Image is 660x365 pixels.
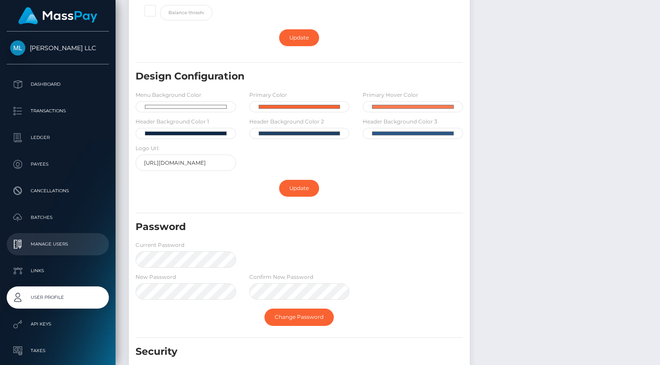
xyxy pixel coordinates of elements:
[7,180,109,202] a: Cancellations
[363,91,418,99] label: Primary Hover Color
[264,309,334,325] a: Change Password
[10,291,105,304] p: User Profile
[249,273,313,281] label: Confirm New Password
[7,153,109,175] a: Payees
[136,345,411,359] h5: Security
[10,211,105,224] p: Batches
[7,233,109,255] a: Manage Users
[10,158,105,171] p: Payees
[10,264,105,278] p: Links
[279,180,319,197] a: Update
[136,241,184,249] label: Current Password
[10,131,105,144] p: Ledger
[10,40,25,56] img: MiCard LLC
[249,91,287,99] label: Primary Color
[7,340,109,362] a: Taxes
[10,184,105,198] p: Cancellations
[7,44,109,52] span: [PERSON_NAME] LLC
[7,206,109,229] a: Batches
[363,118,437,126] label: Header Background Color 3
[136,118,209,126] label: Header Background Color 1
[10,238,105,251] p: Manage Users
[136,144,160,152] label: Logo Url:
[136,220,411,234] h5: Password
[7,127,109,149] a: Ledger
[10,317,105,331] p: API Keys
[7,286,109,309] a: User Profile
[279,29,319,46] a: Update
[136,70,411,83] h5: Design Configuration
[18,7,97,24] img: MassPay Logo
[7,73,109,95] a: Dashboard
[136,273,176,281] label: New Password
[7,100,109,122] a: Transactions
[10,78,105,91] p: Dashboard
[7,313,109,335] a: API Keys
[10,104,105,118] p: Transactions
[7,260,109,282] a: Links
[10,344,105,357] p: Taxes
[249,118,324,126] label: Header Background Color 2
[136,91,201,99] label: Menu Background Color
